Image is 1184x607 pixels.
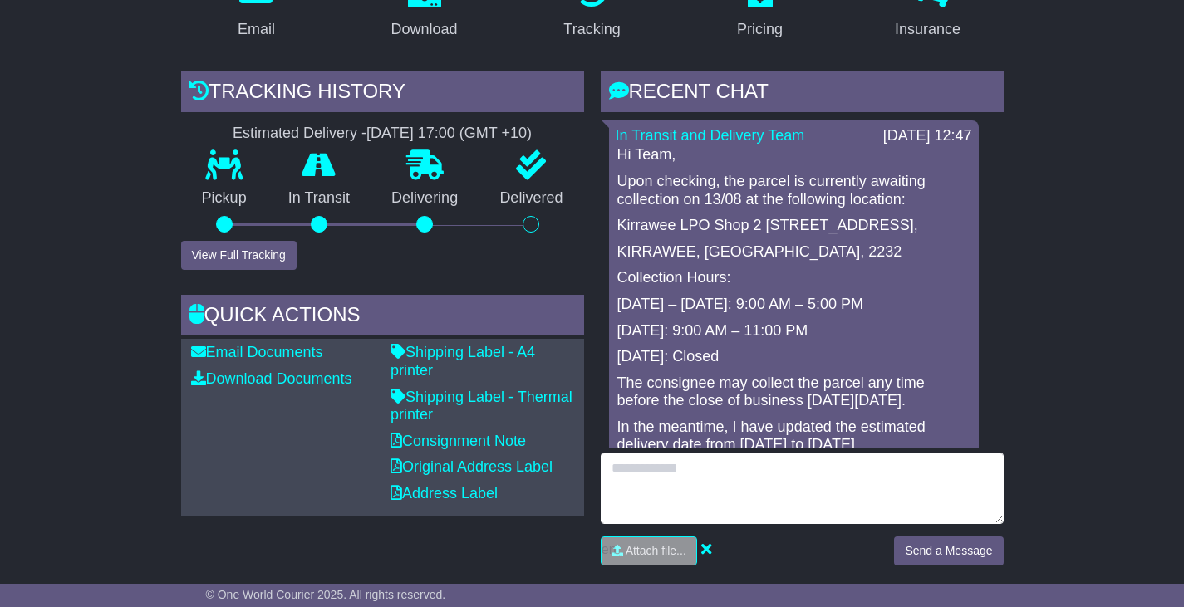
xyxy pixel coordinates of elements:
[617,296,970,314] p: [DATE] – [DATE]: 9:00 AM – 5:00 PM
[617,173,970,208] p: Upon checking, the parcel is currently awaiting collection on 13/08 at the following location:
[617,217,970,235] p: Kirrawee LPO Shop 2 [STREET_ADDRESS],
[391,18,457,41] div: Download
[616,127,805,144] a: In Transit and Delivery Team
[601,71,1004,116] div: RECENT CHAT
[479,189,583,208] p: Delivered
[391,458,553,475] a: Original Address Label
[617,348,970,366] p: [DATE]: Closed
[894,536,1003,565] button: Send a Message
[391,485,498,502] a: Address Label
[391,344,535,379] a: Shipping Label - A4 printer
[391,433,526,449] a: Consignment Note
[391,389,572,423] a: Shipping Label - Thermal printer
[181,71,584,116] div: Tracking history
[191,370,352,387] a: Download Documents
[371,189,479,208] p: Delivering
[617,374,970,410] p: The consignee may collect the parcel any time before the close of business [DATE][DATE].
[268,189,371,208] p: In Transit
[617,269,970,287] p: Collection Hours:
[181,189,268,208] p: Pickup
[617,146,970,164] p: Hi Team,
[617,243,970,262] p: KIRRAWEE, [GEOGRAPHIC_DATA], 2232
[181,125,584,143] div: Estimated Delivery -
[366,125,532,143] div: [DATE] 17:00 (GMT +10)
[883,127,972,145] div: [DATE] 12:47
[206,588,446,601] span: © One World Courier 2025. All rights reserved.
[191,344,323,360] a: Email Documents
[737,18,783,41] div: Pricing
[563,18,620,41] div: Tracking
[181,295,584,340] div: Quick Actions
[181,241,297,270] button: View Full Tracking
[238,18,275,41] div: Email
[617,419,970,454] p: In the meantime, I have updated the estimated delivery date from [DATE] to [DATE].
[617,322,970,340] p: [DATE]: 9:00 AM – 11:00 PM
[895,18,960,41] div: Insurance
